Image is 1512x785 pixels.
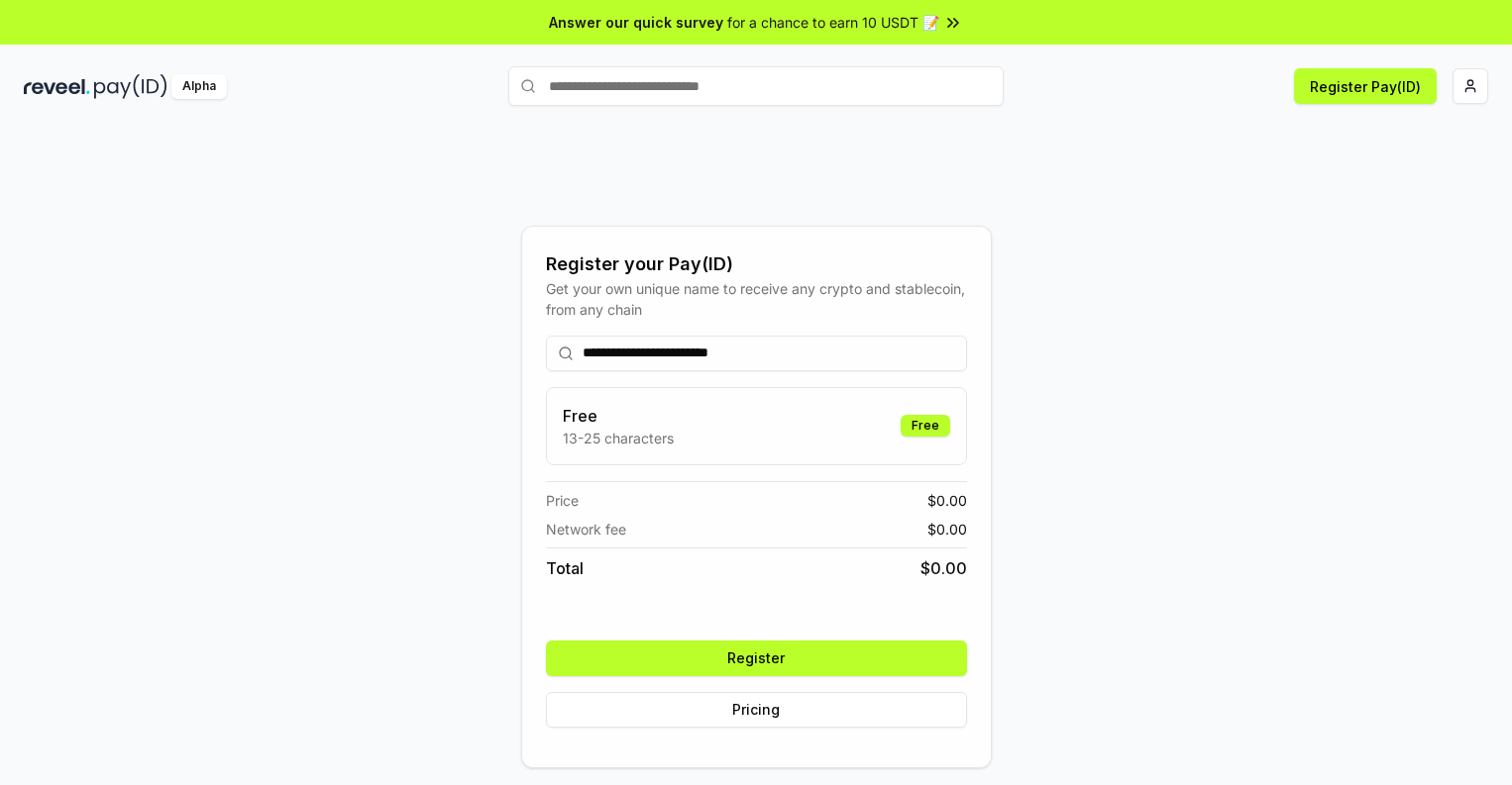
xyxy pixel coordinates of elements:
[549,12,723,33] span: Answer our quick survey
[546,490,579,511] span: Price
[920,556,967,580] span: $ 0.00
[901,415,950,437] div: Free
[1294,68,1437,104] button: Register Pay(ID)
[927,490,967,511] span: $ 0.00
[546,250,967,278] div: Register your Pay(ID)
[546,278,967,320] div: Get your own unique name to receive any crypto and stablecoin, from any chain
[546,640,967,676] button: Register
[546,519,626,540] span: Network fee
[171,74,227,99] div: Alpha
[24,74,90,99] img: reveel_dark
[727,12,939,33] span: for a chance to earn 10 USDT 📝
[94,74,167,99] img: pay_id
[546,692,967,728] button: Pricing
[546,556,584,580] span: Total
[927,519,967,540] span: $ 0.00
[563,404,674,428] h3: Free
[563,428,674,448] p: 13-25 characters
